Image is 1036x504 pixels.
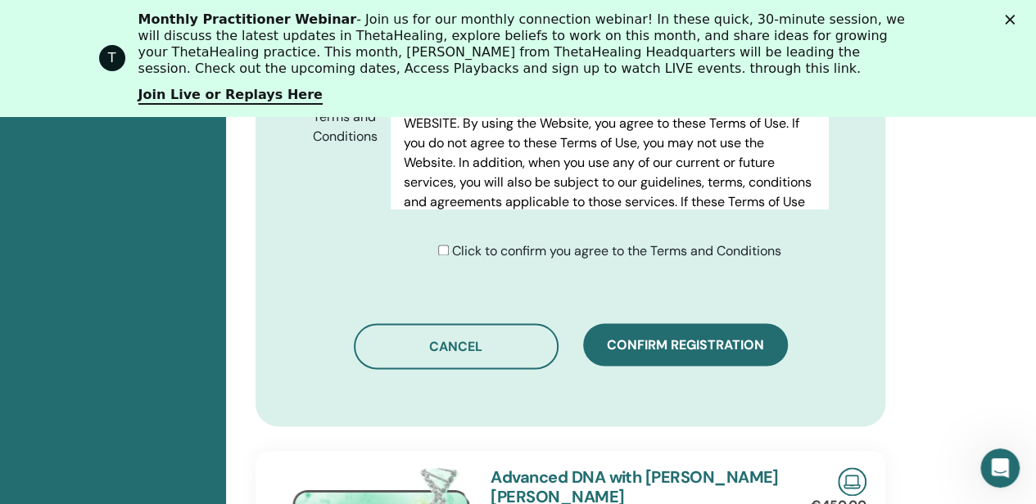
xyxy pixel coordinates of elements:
[980,448,1020,488] iframe: Intercom live chat
[138,11,357,27] b: Monthly Practitioner Webinar
[138,11,912,77] div: - Join us for our monthly connection webinar! In these quick, 30-minute session, we will discuss ...
[607,336,764,353] span: Confirm registration
[583,323,788,366] button: Confirm registration
[429,338,482,355] span: Cancel
[838,467,866,496] img: Live Online Seminar
[301,101,391,152] label: Terms and Conditions
[452,242,781,259] span: Click to confirm you agree to the Terms and Conditions
[354,323,559,369] button: Cancel
[99,45,125,71] div: Profile image for ThetaHealing
[1005,15,1021,25] div: Close
[138,87,323,105] a: Join Live or Replays Here
[404,94,815,251] p: PLEASE READ THESE TERMS OF USE CAREFULLY BEFORE USING THE WEBSITE. By using the Website, you agre...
